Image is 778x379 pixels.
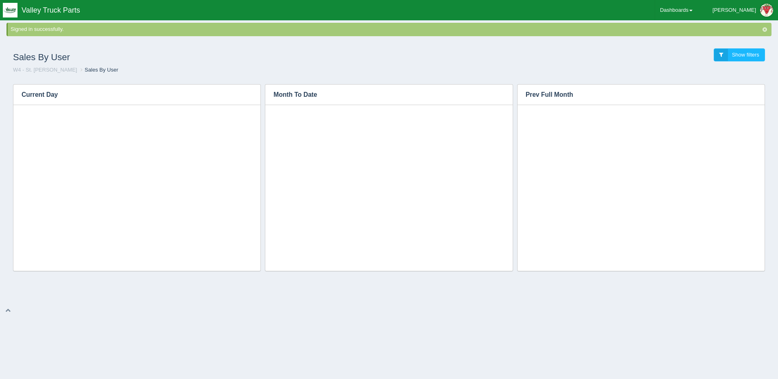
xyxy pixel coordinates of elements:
span: Show filters [732,52,759,58]
span: Valley Truck Parts [22,6,80,14]
li: Sales By User [79,66,118,74]
a: W4 - St. [PERSON_NAME] [13,67,77,73]
img: Profile Picture [760,4,773,17]
h3: Prev Full Month [518,85,752,105]
a: Show filters [714,48,765,62]
h3: Month To Date [265,85,500,105]
div: [PERSON_NAME] [712,2,756,18]
img: q1blfpkbivjhsugxdrfq.png [3,3,17,17]
h3: Current Day [13,85,248,105]
h1: Sales By User [13,48,389,66]
div: Signed in successfully. [11,26,770,33]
